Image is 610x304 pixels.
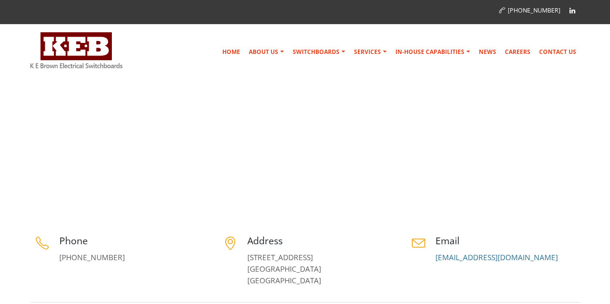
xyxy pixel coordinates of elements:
a: Contact Us [535,42,580,62]
a: Linkedin [565,3,580,18]
a: [EMAIL_ADDRESS][DOMAIN_NAME] [435,252,558,263]
a: News [475,42,500,62]
img: K E Brown Electrical Switchboards [30,32,122,68]
a: [STREET_ADDRESS][GEOGRAPHIC_DATA][GEOGRAPHIC_DATA] [247,252,321,286]
a: [PHONE_NUMBER] [59,252,125,263]
h4: Phone [59,234,204,247]
a: In-house Capabilities [392,42,474,62]
li: Contact Us [535,168,578,180]
h4: Address [247,234,392,247]
a: Home [218,42,244,62]
h1: Contact Us [30,162,102,190]
a: [PHONE_NUMBER] [499,6,560,14]
a: Services [350,42,391,62]
a: Careers [501,42,534,62]
a: About Us [245,42,288,62]
a: Home [515,170,533,178]
h4: Email [435,234,580,247]
a: Switchboards [289,42,349,62]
